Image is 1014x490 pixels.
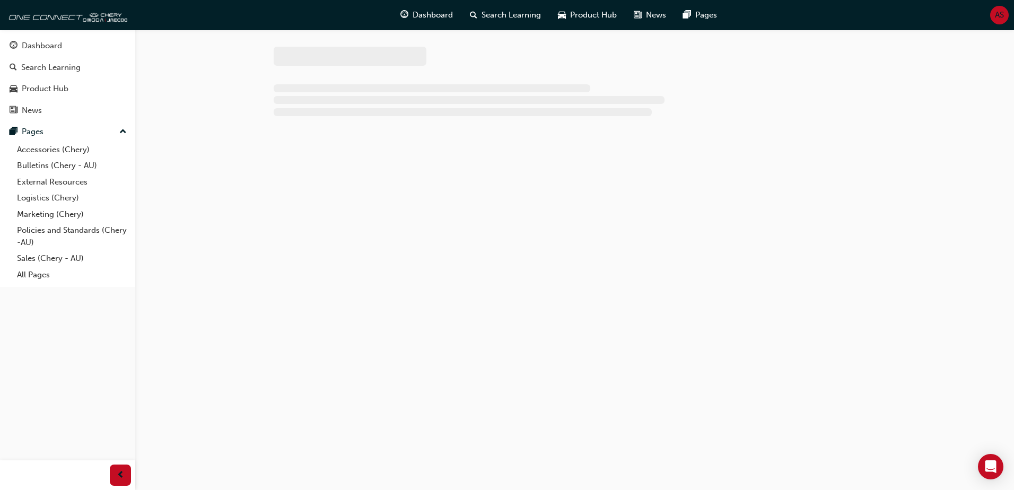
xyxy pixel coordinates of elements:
[10,84,18,94] span: car-icon
[675,4,725,26] a: pages-iconPages
[13,190,131,206] a: Logistics (Chery)
[4,34,131,122] button: DashboardSearch LearningProduct HubNews
[995,9,1004,21] span: AS
[22,104,42,117] div: News
[4,58,131,77] a: Search Learning
[978,454,1003,479] div: Open Intercom Messenger
[4,122,131,142] button: Pages
[10,63,17,73] span: search-icon
[22,83,68,95] div: Product Hub
[990,6,1009,24] button: AS
[13,142,131,158] a: Accessories (Chery)
[13,250,131,267] a: Sales (Chery - AU)
[695,9,717,21] span: Pages
[625,4,675,26] a: news-iconNews
[10,41,18,51] span: guage-icon
[5,4,127,25] img: oneconnect
[549,4,625,26] a: car-iconProduct Hub
[400,8,408,22] span: guage-icon
[22,40,62,52] div: Dashboard
[634,8,642,22] span: news-icon
[646,9,666,21] span: News
[117,469,125,482] span: prev-icon
[470,8,477,22] span: search-icon
[21,62,81,74] div: Search Learning
[392,4,461,26] a: guage-iconDashboard
[10,106,18,116] span: news-icon
[558,8,566,22] span: car-icon
[13,206,131,223] a: Marketing (Chery)
[461,4,549,26] a: search-iconSearch Learning
[4,36,131,56] a: Dashboard
[119,125,127,139] span: up-icon
[13,267,131,283] a: All Pages
[413,9,453,21] span: Dashboard
[22,126,43,138] div: Pages
[13,222,131,250] a: Policies and Standards (Chery -AU)
[570,9,617,21] span: Product Hub
[13,157,131,174] a: Bulletins (Chery - AU)
[4,101,131,120] a: News
[4,79,131,99] a: Product Hub
[13,174,131,190] a: External Resources
[482,9,541,21] span: Search Learning
[10,127,18,137] span: pages-icon
[683,8,691,22] span: pages-icon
